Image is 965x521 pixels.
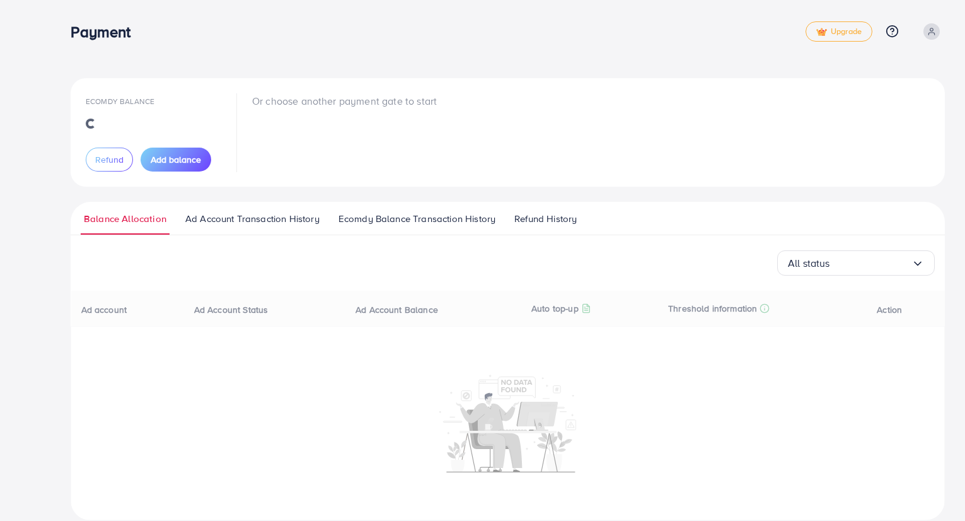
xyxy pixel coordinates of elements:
span: Refund History [514,212,577,226]
img: tick [816,28,827,37]
span: Refund [95,153,124,166]
span: Ecomdy Balance Transaction History [338,212,495,226]
span: Ad Account Transaction History [185,212,320,226]
span: Add balance [151,153,201,166]
button: Add balance [141,148,211,172]
p: Or choose another payment gate to start [252,93,437,108]
h3: Payment [71,23,141,41]
span: All status [788,254,830,273]
span: Upgrade [816,27,862,37]
span: Ecomdy Balance [86,96,154,107]
a: tickUpgrade [806,21,872,42]
span: Balance Allocation [84,212,166,226]
div: Search for option [777,250,935,276]
input: Search for option [830,254,911,273]
button: Refund [86,148,133,172]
